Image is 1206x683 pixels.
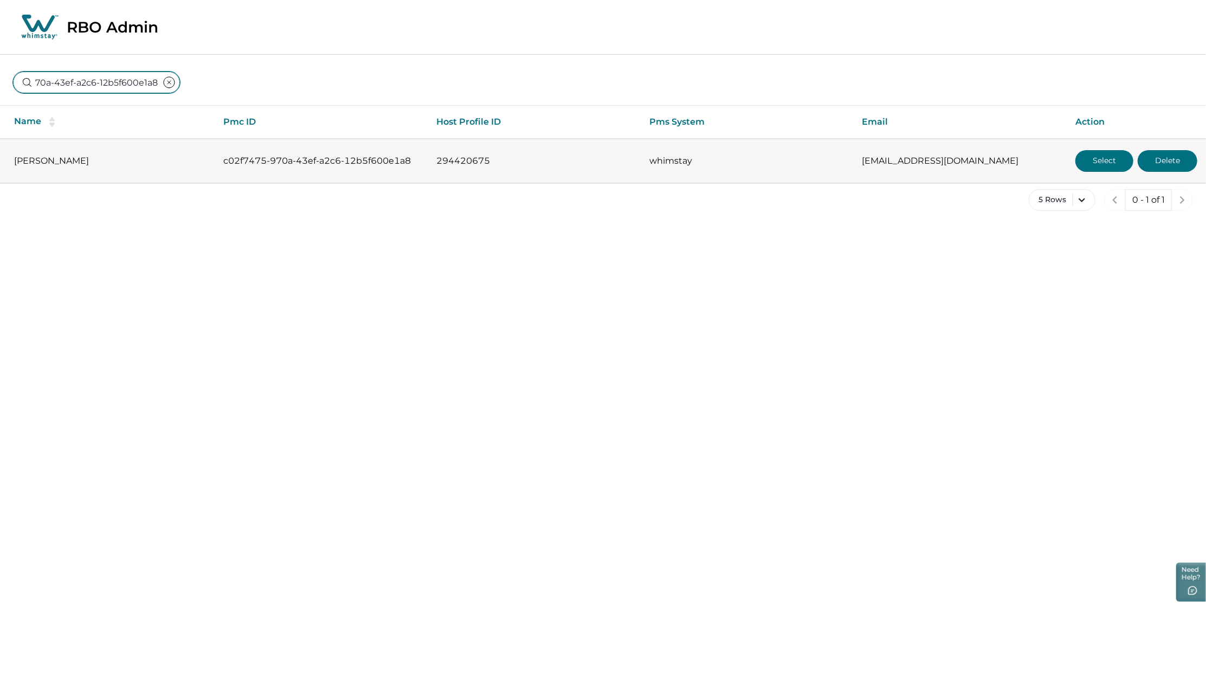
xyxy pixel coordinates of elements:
button: Delete [1138,150,1197,172]
p: [PERSON_NAME] [14,156,206,166]
th: Action [1067,106,1206,139]
button: sorting [41,117,63,127]
th: Email [853,106,1067,139]
button: next page [1171,189,1193,211]
button: previous page [1104,189,1126,211]
button: 5 Rows [1029,189,1095,211]
p: whimstay [649,156,844,166]
p: RBO Admin [67,18,158,36]
th: Pms System [641,106,853,139]
th: Host Profile ID [428,106,641,139]
button: clear input [158,72,180,93]
p: 294420675 [436,156,632,166]
p: [EMAIL_ADDRESS][DOMAIN_NAME] [862,156,1058,166]
button: Select [1075,150,1133,172]
p: 0 - 1 of 1 [1132,195,1165,205]
th: Pmc ID [215,106,428,139]
p: c02f7475-970a-43ef-a2c6-12b5f600e1a8 [223,156,419,166]
button: 0 - 1 of 1 [1125,189,1172,211]
input: Search by pmc name [13,72,180,93]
